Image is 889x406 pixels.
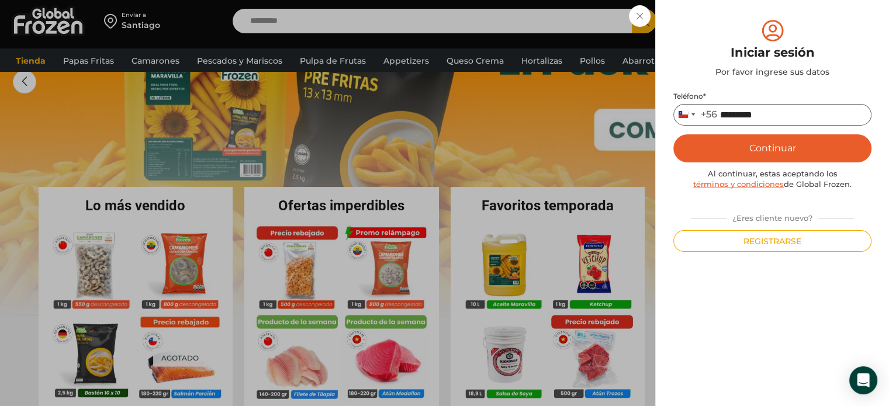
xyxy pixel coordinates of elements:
div: Open Intercom Messenger [849,366,877,394]
div: Por favor ingrese sus datos [673,66,871,78]
div: Iniciar sesión [673,44,871,61]
div: Al continuar, estas aceptando los de Global Frozen. [673,168,871,190]
button: Selected country [674,105,717,125]
button: Continuar [673,134,871,162]
a: términos y condiciones [693,179,784,189]
label: Teléfono [673,92,871,101]
div: ¿Eres cliente nuevo? [685,209,860,224]
button: Registrarse [673,230,871,252]
img: tabler-icon-user-circle.svg [759,18,786,44]
div: +56 [701,109,717,121]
